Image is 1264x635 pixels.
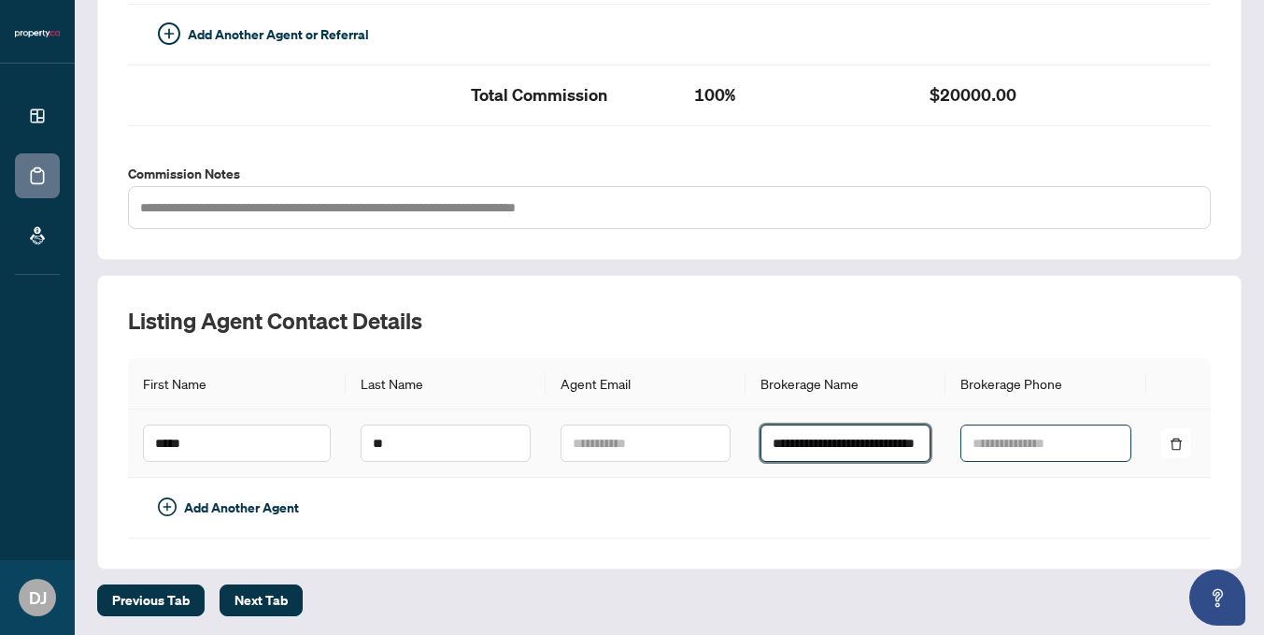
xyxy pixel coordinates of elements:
span: DJ [29,584,47,611]
button: Add Another Agent or Referral [143,20,384,50]
th: Agent Email [546,358,746,410]
span: Add Another Agent [184,498,299,518]
button: Previous Tab [97,584,205,616]
span: plus-circle [158,498,177,516]
span: delete [1170,438,1183,451]
button: Add Another Agent [143,493,314,523]
label: Commission Notes [128,164,1211,184]
th: First Name [128,358,346,410]
h2: 100% [694,80,900,110]
span: Add Another Agent or Referral [188,24,369,45]
th: Last Name [346,358,546,410]
button: Next Tab [220,584,303,616]
th: Brokerage Name [746,358,945,410]
span: Next Tab [234,585,288,615]
th: Brokerage Phone [945,358,1145,410]
h2: Listing Agent Contact Details [128,306,1211,336]
button: Open asap [1189,570,1245,626]
h2: $20000.00 [930,80,1124,110]
h2: Total Commission [471,80,665,110]
span: plus-circle [158,22,180,45]
span: Previous Tab [112,585,190,615]
img: logo [15,28,60,39]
